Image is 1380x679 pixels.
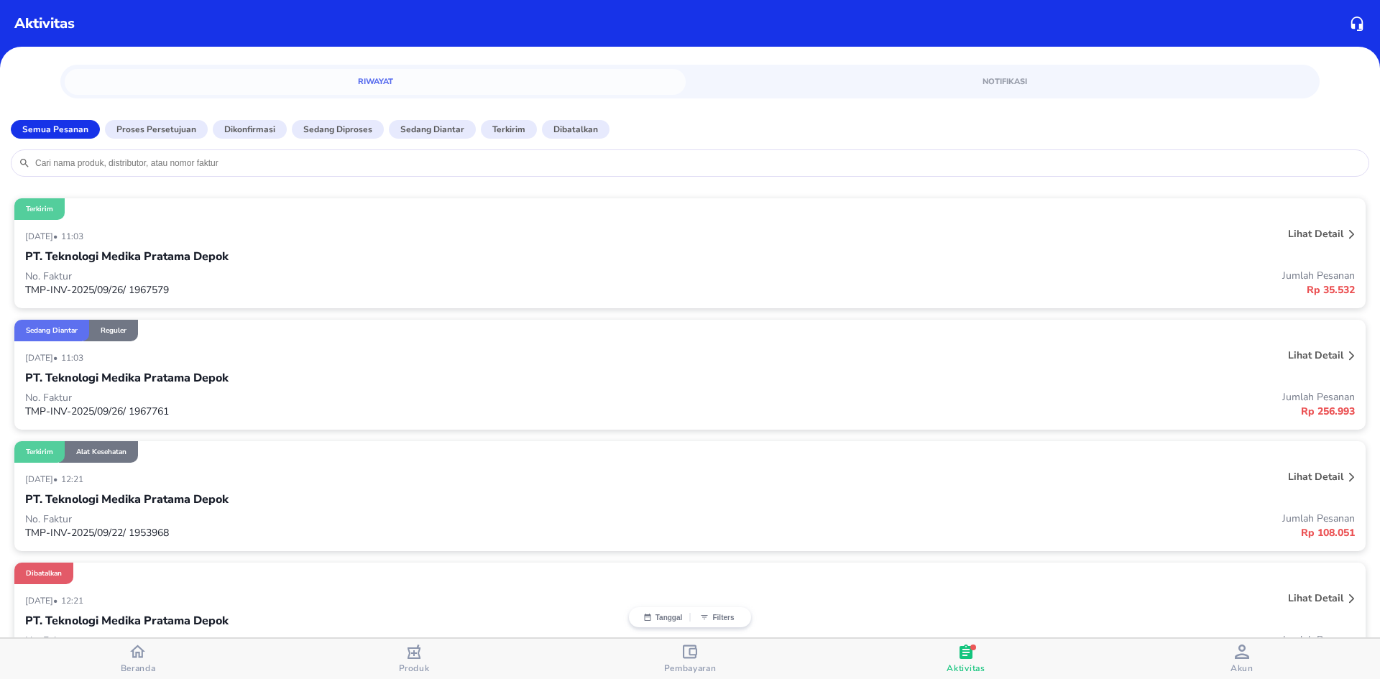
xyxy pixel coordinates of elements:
[292,120,384,139] button: Sedang diproses
[61,474,87,485] p: 12:21
[26,447,53,457] p: Terkirim
[947,662,985,674] span: Aktivitas
[303,123,372,136] p: Sedang diproses
[25,512,690,526] p: No. Faktur
[65,69,686,95] a: Riwayat
[14,13,75,34] p: Aktivitas
[73,75,677,88] span: Riwayat
[664,662,717,674] span: Pembayaran
[636,613,690,622] button: Tanggal
[25,231,61,242] p: [DATE] •
[400,123,464,136] p: Sedang diantar
[481,120,537,139] button: Terkirim
[25,283,690,297] p: TMP-INV-2025/09/26/ 1967579
[26,568,62,578] p: Dibatalkan
[690,269,1355,282] p: Jumlah Pesanan
[828,639,1104,679] button: Aktivitas
[389,120,476,139] button: Sedang diantar
[1288,591,1343,605] p: Lihat detail
[76,447,126,457] p: Alat Kesehatan
[121,662,156,674] span: Beranda
[11,120,100,139] button: Semua Pesanan
[1288,227,1343,241] p: Lihat detail
[25,405,690,418] p: TMP-INV-2025/09/26/ 1967761
[25,391,690,405] p: No. Faktur
[703,75,1307,88] span: Notifikasi
[690,512,1355,525] p: Jumlah Pesanan
[694,69,1315,95] a: Notifikasi
[213,120,287,139] button: Dikonfirmasi
[492,123,525,136] p: Terkirim
[61,231,87,242] p: 11:03
[116,123,196,136] p: Proses Persetujuan
[690,613,744,622] button: Filters
[22,123,88,136] p: Semua Pesanan
[552,639,828,679] button: Pembayaran
[25,526,690,540] p: TMP-INV-2025/09/22/ 1953968
[553,123,598,136] p: Dibatalkan
[26,325,78,336] p: Sedang diantar
[690,390,1355,404] p: Jumlah Pesanan
[61,595,87,606] p: 12:21
[542,120,609,139] button: Dibatalkan
[25,634,690,647] p: No. Faktur
[25,352,61,364] p: [DATE] •
[690,633,1355,647] p: Jumlah Pesanan
[25,595,61,606] p: [DATE] •
[1288,348,1343,362] p: Lihat detail
[101,325,126,336] p: Reguler
[34,157,1361,169] input: Cari nama produk, distributor, atau nomor faktur
[690,404,1355,419] p: Rp 256.993
[1288,470,1343,484] p: Lihat detail
[399,662,430,674] span: Produk
[25,369,229,387] p: PT. Teknologi Medika Pratama Depok
[25,248,229,265] p: PT. Teknologi Medika Pratama Depok
[60,65,1320,95] div: simple tabs
[26,204,53,214] p: Terkirim
[690,282,1355,297] p: Rp 35.532
[224,123,275,136] p: Dikonfirmasi
[1230,662,1253,674] span: Akun
[690,525,1355,540] p: Rp 108.051
[105,120,208,139] button: Proses Persetujuan
[25,491,229,508] p: PT. Teknologi Medika Pratama Depok
[276,639,552,679] button: Produk
[25,269,690,283] p: No. Faktur
[1104,639,1380,679] button: Akun
[61,352,87,364] p: 11:03
[25,474,61,485] p: [DATE] •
